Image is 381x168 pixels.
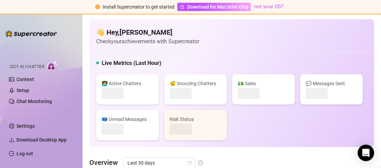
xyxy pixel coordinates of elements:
[5,30,57,37] img: logo-BBDzfeDw.svg
[16,99,52,104] a: Chat Monitoring
[96,27,199,37] h4: 👋 Hey, [PERSON_NAME]
[16,113,65,124] span: Automations
[188,161,192,165] span: calendar
[16,77,34,82] a: Content
[96,37,199,46] article: Check your achievements with Supercreator
[170,80,221,87] div: 😴 Snoozing Chatters
[358,145,374,161] div: Open Intercom Messenger
[16,137,67,143] span: Download Desktop App
[10,64,44,70] span: Izzy AI Chatter
[127,158,191,168] span: Last 30 days
[177,3,251,11] a: Download for Mac Intel Chip
[95,4,100,9] span: exclamation-circle
[9,137,14,143] span: download
[102,80,153,87] div: 👩‍💻 Active Chatters
[180,4,184,9] span: apple
[102,115,153,123] div: 📪 Unread Messages
[89,157,118,168] article: Overview
[47,61,58,71] img: AI Chatter
[102,59,161,67] h5: Live Metrics (Last Hour)
[170,115,221,123] div: Risk Status
[16,151,33,156] a: Log out
[254,3,283,10] a: not your OS?
[238,80,289,87] div: 💵 Sales
[16,88,29,93] a: Setup
[16,123,35,129] a: Settings
[187,3,248,11] span: Download for Mac Intel Chip
[198,160,203,165] span: info-circle
[103,4,175,10] span: Install Supercreator to get started
[306,80,357,87] div: 💬 Messages Sent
